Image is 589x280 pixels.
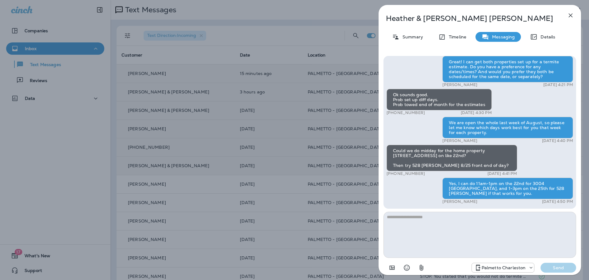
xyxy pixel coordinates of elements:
p: [PERSON_NAME] [442,199,477,204]
p: Messaging [489,34,515,39]
p: Summary [399,34,423,39]
div: Ok sounds good. Prob set up diff days. Prob towed end of month for the estimates [387,89,492,110]
div: Yes, I can do 11am-1pm on the 22nd for 3004 [GEOGRAPHIC_DATA], and 1-3pm on the 25th for 528 [PER... [442,178,573,199]
p: [DATE] 4:41 PM [487,171,517,176]
p: [PHONE_NUMBER] [387,110,425,115]
p: [PERSON_NAME] [442,138,477,143]
div: +1 (843) 277-8322 [472,264,534,271]
p: [DATE] 4:21 PM [543,82,573,87]
p: Timeline [446,34,466,39]
p: Palmetto Charleston [482,265,526,270]
p: [PERSON_NAME] [442,82,477,87]
div: Could we do midday for the home property [STREET_ADDRESS] on like 22nd? Then try 528 [PERSON_NAME... [387,145,517,171]
div: We are open the whole last week of August, so please let me know which days work best for you tha... [442,117,573,138]
div: Great! I can get both properties set up for a termite estimate. Do you have a preference for any ... [442,56,573,82]
p: [DATE] 4:30 PM [461,110,492,115]
p: [PHONE_NUMBER] [387,171,425,176]
button: Select an emoji [401,262,413,274]
p: [DATE] 4:50 PM [542,199,573,204]
p: [DATE] 4:40 PM [542,138,573,143]
button: Add in a premade template [386,262,398,274]
p: Details [537,34,555,39]
p: Heather & [PERSON_NAME] [PERSON_NAME] [386,14,553,23]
